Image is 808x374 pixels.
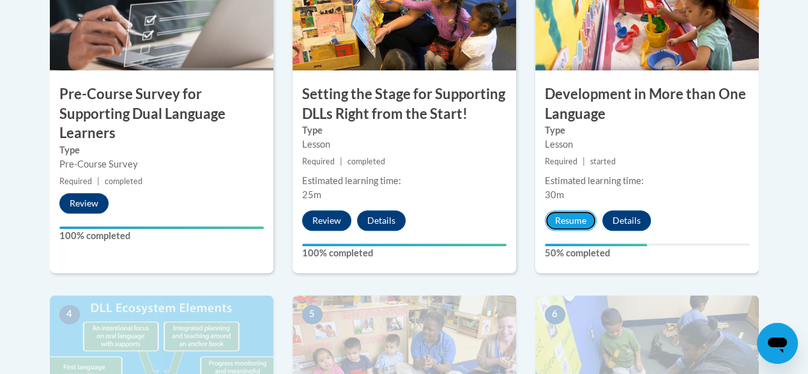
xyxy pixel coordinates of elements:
[302,244,507,246] div: Your progress
[583,157,585,166] span: |
[302,157,335,166] span: Required
[302,210,351,231] button: Review
[59,305,80,324] span: 4
[535,84,759,124] h3: Development in More than One Language
[302,137,507,152] div: Lesson
[545,157,577,166] span: Required
[545,137,749,152] div: Lesson
[545,189,564,200] span: 30m
[302,189,321,200] span: 25m
[357,210,406,231] button: Details
[347,157,385,166] span: completed
[59,229,264,243] label: 100% completed
[59,193,109,214] button: Review
[302,246,507,260] label: 100% completed
[545,244,647,246] div: Your progress
[59,157,264,171] div: Pre-Course Survey
[50,84,273,143] h3: Pre-Course Survey for Supporting Dual Language Learners
[302,305,323,324] span: 5
[602,210,651,231] button: Details
[59,226,264,229] div: Your progress
[59,176,92,186] span: Required
[302,174,507,188] div: Estimated learning time:
[293,84,516,124] h3: Setting the Stage for Supporting DLLs Right from the Start!
[545,123,749,137] label: Type
[545,246,749,260] label: 50% completed
[105,176,142,186] span: completed
[302,123,507,137] label: Type
[590,157,616,166] span: started
[59,143,264,157] label: Type
[545,305,565,324] span: 6
[545,210,597,231] button: Resume
[97,176,100,186] span: |
[757,323,798,364] iframe: Button to launch messaging window
[340,157,342,166] span: |
[545,174,749,188] div: Estimated learning time:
